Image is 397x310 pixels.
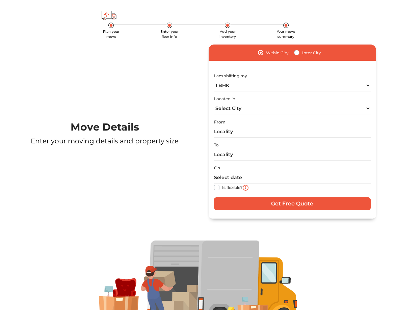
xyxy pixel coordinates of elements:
span: Your move summary [277,29,295,39]
label: Inter City [302,49,321,57]
p: Enter your moving details and property size [16,136,193,146]
label: On [214,165,220,171]
input: Get Free Quote [214,197,371,210]
label: I am shifting my [214,73,247,79]
span: Add your inventory [219,29,236,39]
label: To [214,142,219,148]
label: From [214,119,226,125]
span: Plan your move [103,29,120,39]
label: Located in [214,96,235,102]
input: Select date [214,172,371,184]
img: i [243,185,248,191]
h1: Move Details [16,121,193,133]
label: Within City [266,49,289,57]
span: Enter your floor info [160,29,179,39]
label: Is flexible? [222,184,243,191]
input: Locality [214,126,371,138]
input: Locality [214,149,371,161]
